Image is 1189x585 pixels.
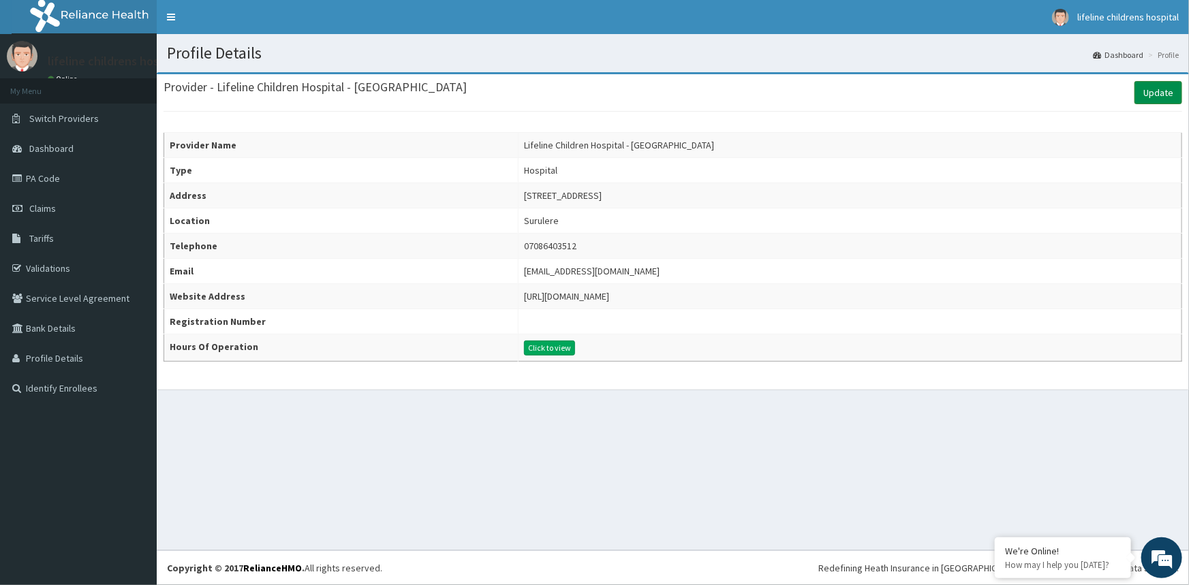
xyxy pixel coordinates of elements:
img: User Image [7,41,37,72]
strong: Copyright © 2017 . [167,562,305,574]
th: Telephone [164,234,519,259]
div: Redefining Heath Insurance in [GEOGRAPHIC_DATA] using Telemedicine and Data Science! [818,561,1179,575]
div: Hospital [524,163,557,177]
a: Dashboard [1093,49,1143,61]
footer: All rights reserved. [157,550,1189,585]
a: Update [1134,81,1182,104]
h3: Provider - Lifeline Children Hospital - [GEOGRAPHIC_DATA] [164,81,467,93]
a: RelianceHMO [243,562,302,574]
button: Click to view [524,341,575,355]
p: How may I help you today? [1005,559,1121,571]
th: Hours Of Operation [164,334,519,362]
th: Email [164,259,519,284]
th: Location [164,208,519,234]
div: [STREET_ADDRESS] [524,189,602,202]
div: Lifeline Children Hospital - [GEOGRAPHIC_DATA] [524,138,714,152]
div: We're Online! [1005,545,1121,557]
span: Tariffs [29,232,54,244]
th: Type [164,158,519,183]
div: [EMAIL_ADDRESS][DOMAIN_NAME] [524,264,660,278]
div: 07086403512 [524,239,576,253]
img: User Image [1052,9,1069,26]
div: [URL][DOMAIN_NAME] [524,289,609,303]
h1: Profile Details [167,44,1179,62]
p: lifeline childrens hospital [48,55,183,67]
span: Switch Providers [29,112,99,125]
span: Dashboard [29,142,74,155]
span: Claims [29,202,56,215]
li: Profile [1145,49,1179,61]
a: Online [48,74,80,84]
th: Registration Number [164,309,519,334]
span: lifeline childrens hospital [1077,11,1179,23]
div: Surulere [524,214,559,227]
th: Address [164,183,519,208]
th: Website Address [164,284,519,309]
th: Provider Name [164,133,519,158]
